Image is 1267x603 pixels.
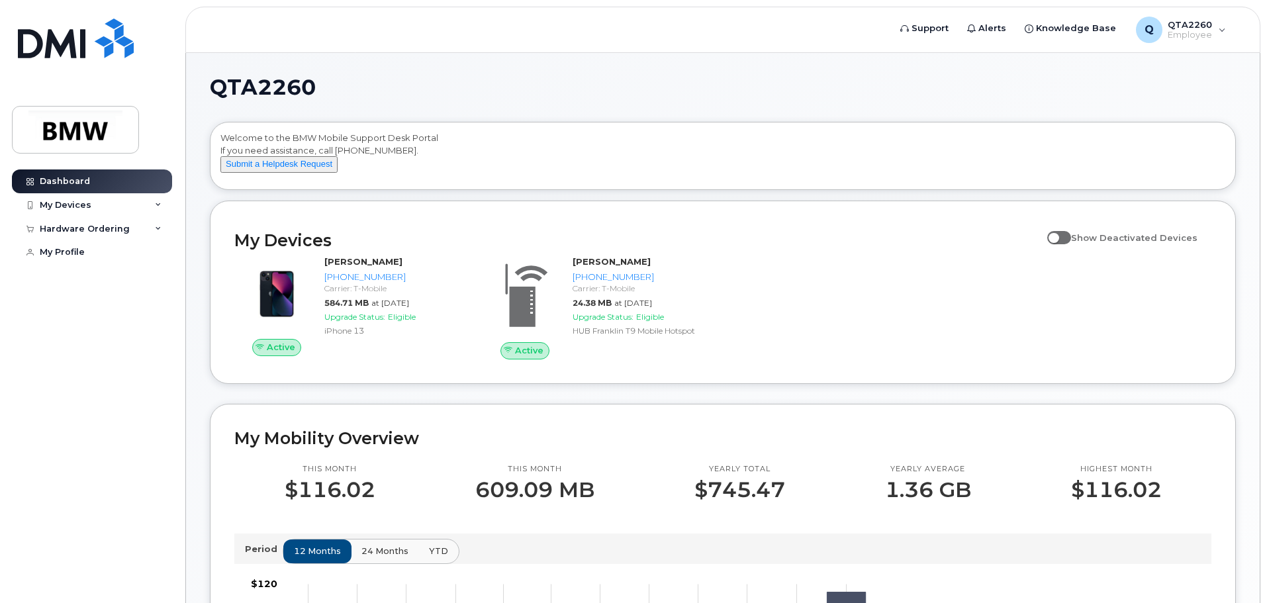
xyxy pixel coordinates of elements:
[614,298,652,308] span: at [DATE]
[245,262,308,326] img: image20231002-3703462-1ig824h.jpeg
[324,283,461,294] div: Carrier: T-Mobile
[475,478,594,502] p: 609.09 MB
[267,341,295,353] span: Active
[1071,232,1197,243] span: Show Deactivated Devices
[245,543,283,555] p: Period
[220,156,338,173] button: Submit a Helpdesk Request
[885,478,971,502] p: 1.36 GB
[694,464,785,475] p: Yearly total
[483,255,715,359] a: Active[PERSON_NAME][PHONE_NUMBER]Carrier: T-Mobile24.38 MBat [DATE]Upgrade Status:EligibleHUB Fra...
[234,428,1211,448] h2: My Mobility Overview
[1209,545,1257,593] iframe: Messenger Launcher
[573,283,710,294] div: Carrier: T-Mobile
[234,255,467,356] a: Active[PERSON_NAME][PHONE_NUMBER]Carrier: T-Mobile584.71 MBat [DATE]Upgrade Status:EligibleiPhone 13
[251,578,277,590] tspan: $120
[210,77,316,97] span: QTA2260
[234,230,1041,250] h2: My Devices
[1047,225,1058,236] input: Show Deactivated Devices
[475,464,594,475] p: This month
[324,256,402,267] strong: [PERSON_NAME]
[324,271,461,283] div: [PHONE_NUMBER]
[1071,464,1162,475] p: Highest month
[285,464,375,475] p: This month
[885,464,971,475] p: Yearly average
[371,298,409,308] span: at [DATE]
[388,312,416,322] span: Eligible
[324,298,369,308] span: 584.71 MB
[1071,478,1162,502] p: $116.02
[573,271,710,283] div: [PHONE_NUMBER]
[324,325,461,336] div: iPhone 13
[220,132,1225,185] div: Welcome to the BMW Mobile Support Desk Portal If you need assistance, call [PHONE_NUMBER].
[361,545,408,557] span: 24 months
[636,312,664,322] span: Eligible
[694,478,785,502] p: $745.47
[515,344,543,357] span: Active
[429,545,448,557] span: YTD
[573,325,710,336] div: HUB Franklin T9 Mobile Hotspot
[573,312,633,322] span: Upgrade Status:
[285,478,375,502] p: $116.02
[573,298,612,308] span: 24.38 MB
[324,312,385,322] span: Upgrade Status:
[220,158,338,169] a: Submit a Helpdesk Request
[573,256,651,267] strong: [PERSON_NAME]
